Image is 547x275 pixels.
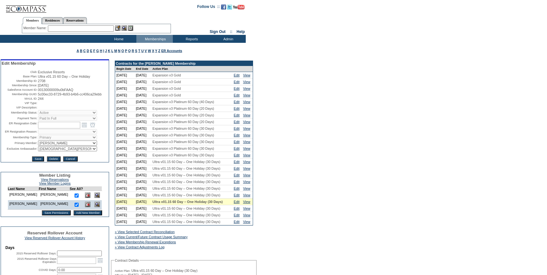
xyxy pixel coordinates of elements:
[115,219,134,225] td: [DATE]
[47,156,61,161] input: Delete
[105,49,107,53] a: J
[32,156,44,161] input: Save
[90,49,92,53] a: E
[115,205,134,212] td: [DATE]
[97,257,104,264] a: Open the calendar popup.
[234,133,239,137] a: Edit
[27,231,82,235] span: Reserved Rollover Account
[2,75,37,78] td: Base Plan:
[234,200,239,204] a: Edit
[153,213,220,217] span: Ultra v01.15 60 Day – One Holiday (30 Days)
[234,173,239,177] a: Edit
[153,173,220,177] span: Ultra v01.15 60 Day – One Holiday (30 Days)
[70,187,83,191] td: See All?
[115,230,175,234] a: » View Selected Contract Reconciliation
[115,152,134,159] td: [DATE]
[42,17,63,24] a: Residences
[221,6,226,10] a: Become our fan on Facebook
[2,83,37,87] td: Membership Since:
[153,180,220,184] span: Ultra v01.15 60 Day – One Holiday (30 Days)
[134,185,151,192] td: [DATE]
[153,140,214,144] span: Expansion v3 Platinum 60 Day (30 Days)
[38,92,102,96] span: 5c00ec33-8729-4b93-b4b6-cc406ca29ebb
[115,112,134,119] td: [DATE]
[153,73,181,77] span: Expansion v3 Gold
[243,133,250,137] a: View
[39,200,70,210] td: [PERSON_NAME]
[94,193,100,198] img: View Dashboard
[237,29,245,34] a: Help
[121,49,124,53] a: O
[234,193,239,197] a: Edit
[134,172,151,179] td: [DATE]
[111,49,113,53] a: L
[2,61,36,66] span: Edit Membership
[153,187,220,190] span: Ultra v01.15 60 Day – One Holiday (30 Days)
[227,4,232,10] img: Follow us on Twitter
[153,206,220,210] span: Ultra v01.15 60 Day – One Holiday (30 Days)
[2,146,37,151] td: Exclusive Ambassador:
[134,79,151,85] td: [DATE]
[151,66,232,72] td: Active Plan
[148,49,151,53] a: W
[131,269,198,272] span: Ultra v01.15 60 Day – One Holiday (30 Day)
[135,49,137,53] a: S
[161,49,182,53] a: ER Accounts
[2,129,37,134] td: ER Resignation Reason:
[39,181,70,185] a: View Member Logins
[234,213,239,217] a: Edit
[115,139,134,145] td: [DATE]
[63,17,87,24] a: Reservations
[243,80,250,84] a: View
[221,4,226,10] img: Become our fan on Facebook
[233,6,244,10] a: Subscribe to our YouTube Channel
[243,173,250,177] a: View
[134,159,151,165] td: [DATE]
[234,127,239,130] a: Edit
[243,73,250,77] a: View
[115,145,134,152] td: [DATE]
[16,252,56,255] label: 2015 Reserved Rollover Days:
[39,173,71,178] span: Member Listing
[108,49,110,53] a: K
[197,4,220,11] td: Follow Us ::
[115,132,134,139] td: [DATE]
[243,107,250,110] a: View
[234,73,239,77] a: Edit
[38,79,46,83] span: 2708
[38,83,49,87] span: [DATE]
[94,202,100,207] img: View Dashboard
[93,49,95,53] a: F
[134,205,151,212] td: [DATE]
[243,206,250,210] a: View
[77,49,79,53] a: A
[230,29,232,34] span: ::
[134,85,151,92] td: [DATE]
[115,61,253,66] td: Contracts for the [PERSON_NAME] Membership
[243,220,250,224] a: View
[2,88,37,92] td: Salesforce Account ID:
[118,49,120,53] a: N
[2,121,37,128] td: ER Resignation Date:
[243,193,250,197] a: View
[87,49,89,53] a: D
[103,49,104,53] a: I
[83,49,86,53] a: C
[234,167,239,170] a: Edit
[153,87,181,90] span: Expansion v3 Gold
[38,97,44,101] span: 244
[234,187,239,190] a: Edit
[134,199,151,205] td: [DATE]
[23,17,42,24] a: Members
[243,213,250,217] a: View
[153,100,214,104] span: Expansion v3 Platinum 60 Day (40 Days)
[25,236,85,240] a: View Reserved Rollover Account History
[158,49,160,53] a: Z
[89,121,96,128] a: Open the time view popup.
[2,97,37,101] td: MAUL ID:
[81,121,88,128] a: Open the calendar popup.
[115,25,120,31] img: b_edit.gif
[39,191,70,200] td: [PERSON_NAME]
[141,49,144,53] a: U
[234,80,239,84] a: Edit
